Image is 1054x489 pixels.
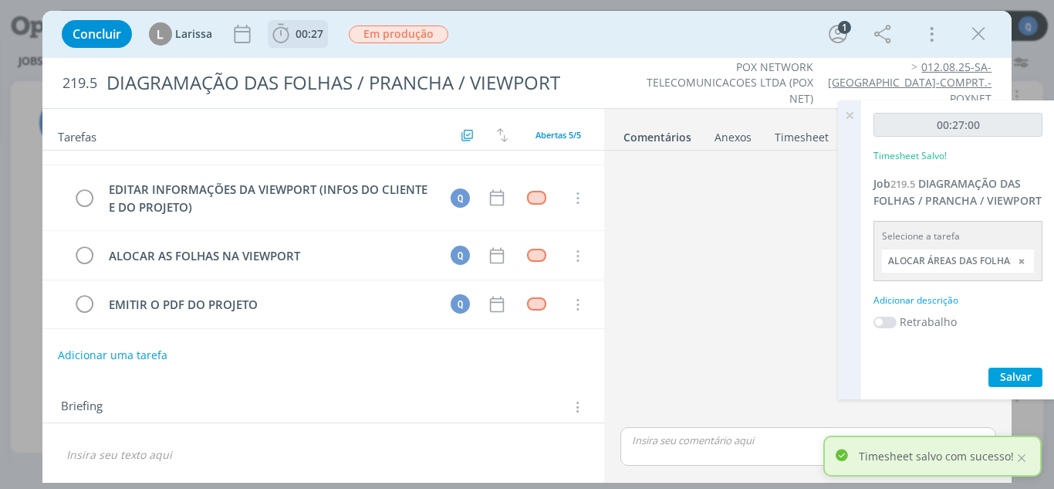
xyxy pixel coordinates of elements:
span: Salvar [1000,369,1032,384]
div: Q [451,246,470,265]
a: Timesheet [774,123,829,145]
span: Tarefas [58,126,96,144]
button: Q [448,244,471,267]
a: Job219.5DIAGRAMAÇÃO DAS FOLHAS / PRANCHA / VIEWPORT [873,176,1042,208]
div: Anexos [714,130,752,145]
span: Briefing [61,397,103,417]
span: 00:27 [296,26,323,41]
span: 219.5 [62,75,97,92]
button: Q [448,186,471,209]
p: Timesheet salvo com sucesso! [859,448,1014,464]
div: dialog [42,11,1012,483]
div: L [149,22,172,46]
span: Em produção [349,25,448,43]
button: Salvar [988,368,1042,387]
span: Concluir [73,28,121,40]
a: Comentários [623,123,692,145]
a: 012.08.25-SA-[GEOGRAPHIC_DATA]-COMPRT.-POXNET [828,59,992,106]
button: Concluir [62,20,132,48]
button: 00:27 [269,22,327,46]
button: Adicionar uma tarefa [57,341,168,369]
label: Retrabalho [900,314,957,330]
button: Em produção [348,25,449,44]
div: Adicionar descrição [873,294,1042,307]
div: Q [451,294,470,314]
div: DIAGRAMAÇÃO DAS FOLHAS / PRANCHA / VIEWPORT [100,64,598,102]
div: Selecione a tarefa [882,229,1034,243]
a: POX NETWORK TELECOMUNICACOES LTDA (POX NET) [647,59,813,106]
button: 1 [826,22,850,46]
div: Q [451,188,470,208]
span: DIAGRAMAÇÃO DAS FOLHAS / PRANCHA / VIEWPORT [873,176,1042,208]
button: LLarissa [149,22,212,46]
button: Q [448,293,471,316]
div: EMITIR O PDF DO PROJETO [103,295,437,314]
p: Timesheet Salvo! [873,149,947,163]
div: EDITAR INFORMAÇÕES DA VIEWPORT (INFOS DO CLIENTE E DO PROJETO) [103,180,437,216]
span: Abertas 5/5 [535,129,581,141]
span: 219.5 [890,177,915,191]
span: Larissa [175,29,212,39]
img: arrow-down-up.svg [497,128,508,142]
div: ALOCAR AS FOLHAS NA VIEWPORT [103,246,437,266]
div: 1 [838,21,851,34]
